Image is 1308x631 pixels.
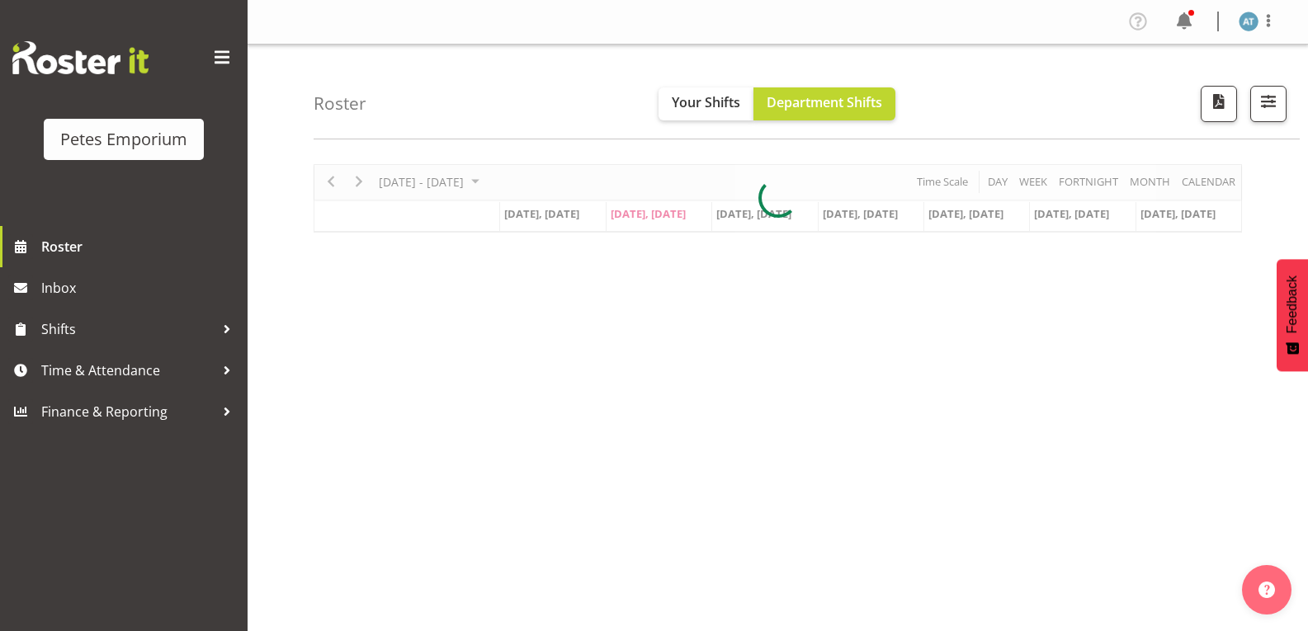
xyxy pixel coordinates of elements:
span: Finance & Reporting [41,399,215,424]
button: Download a PDF of the roster according to the set date range. [1201,86,1237,122]
button: Feedback - Show survey [1277,259,1308,371]
span: Feedback [1285,275,1300,333]
span: Time & Attendance [41,358,215,383]
span: Roster [41,234,239,259]
span: Shifts [41,317,215,341]
span: Your Shifts [672,93,740,111]
img: Rosterit website logo [12,41,149,74]
span: Inbox [41,275,239,300]
img: help-xxl-2.png [1258,582,1275,598]
button: Filter Shifts [1250,86,1287,122]
h4: Roster [314,94,366,113]
button: Your Shifts [659,87,753,120]
span: Department Shifts [767,93,882,111]
img: alex-micheal-taniwha5364.jpg [1239,12,1258,31]
div: Petes Emporium [60,127,187,152]
button: Department Shifts [753,87,895,120]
